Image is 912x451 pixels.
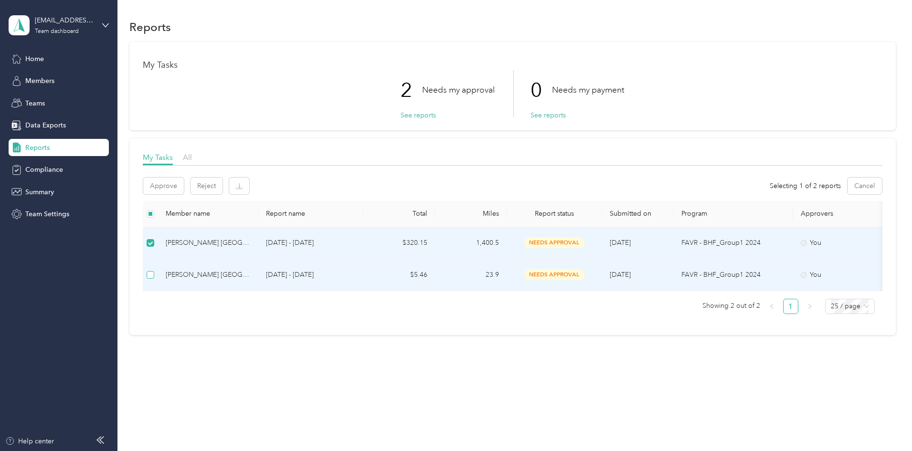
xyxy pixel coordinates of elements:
[524,269,584,280] span: needs approval
[825,299,875,314] div: Page Size
[770,181,841,191] span: Selecting 1 of 2 reports
[166,210,251,218] div: Member name
[166,238,251,248] div: [PERSON_NAME] [GEOGRAPHIC_DATA]
[801,270,881,280] div: You
[831,299,869,314] span: 25 / page
[158,201,258,227] th: Member name
[35,29,79,34] div: Team dashboard
[524,237,584,248] span: needs approval
[602,201,674,227] th: Submitted on
[363,227,435,259] td: $320.15
[610,271,631,279] span: [DATE]
[764,299,779,314] button: left
[266,238,356,248] p: [DATE] - [DATE]
[25,143,50,153] span: Reports
[183,153,192,162] span: All
[422,84,495,96] p: Needs my approval
[530,70,552,110] p: 0
[191,178,223,194] button: Reject
[610,239,631,247] span: [DATE]
[25,187,54,197] span: Summary
[35,15,95,25] div: [EMAIL_ADDRESS][DOMAIN_NAME]
[514,210,594,218] span: Report status
[129,22,171,32] h1: Reports
[5,436,54,446] button: Help center
[769,304,774,309] span: left
[681,238,785,248] p: FAVR - BHF_Group1 2024
[801,238,881,248] div: You
[25,209,69,219] span: Team Settings
[702,299,760,313] span: Showing 2 out of 2
[371,210,427,218] div: Total
[435,227,507,259] td: 1,400.5
[443,210,499,218] div: Miles
[674,259,793,291] td: FAVR - BHF_Group1 2024
[764,299,779,314] li: Previous Page
[807,304,813,309] span: right
[674,227,793,259] td: FAVR - BHF_Group1 2024
[784,299,798,314] a: 1
[25,76,54,86] span: Members
[25,98,45,108] span: Teams
[674,201,793,227] th: Program
[859,398,912,451] iframe: Everlance-gr Chat Button Frame
[802,299,817,314] li: Next Page
[783,299,798,314] li: 1
[25,165,63,175] span: Compliance
[143,60,882,70] h1: My Tasks
[363,259,435,291] td: $5.46
[143,178,184,194] button: Approve
[166,270,251,280] div: [PERSON_NAME] [GEOGRAPHIC_DATA]
[435,259,507,291] td: 23.9
[552,84,624,96] p: Needs my payment
[25,120,66,130] span: Data Exports
[793,201,889,227] th: Approvers
[266,270,356,280] p: [DATE] - [DATE]
[848,178,882,194] button: Cancel
[802,299,817,314] button: right
[143,153,173,162] span: My Tasks
[530,110,566,120] button: See reports
[401,70,422,110] p: 2
[401,110,436,120] button: See reports
[681,270,785,280] p: FAVR - BHF_Group1 2024
[25,54,44,64] span: Home
[258,201,363,227] th: Report name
